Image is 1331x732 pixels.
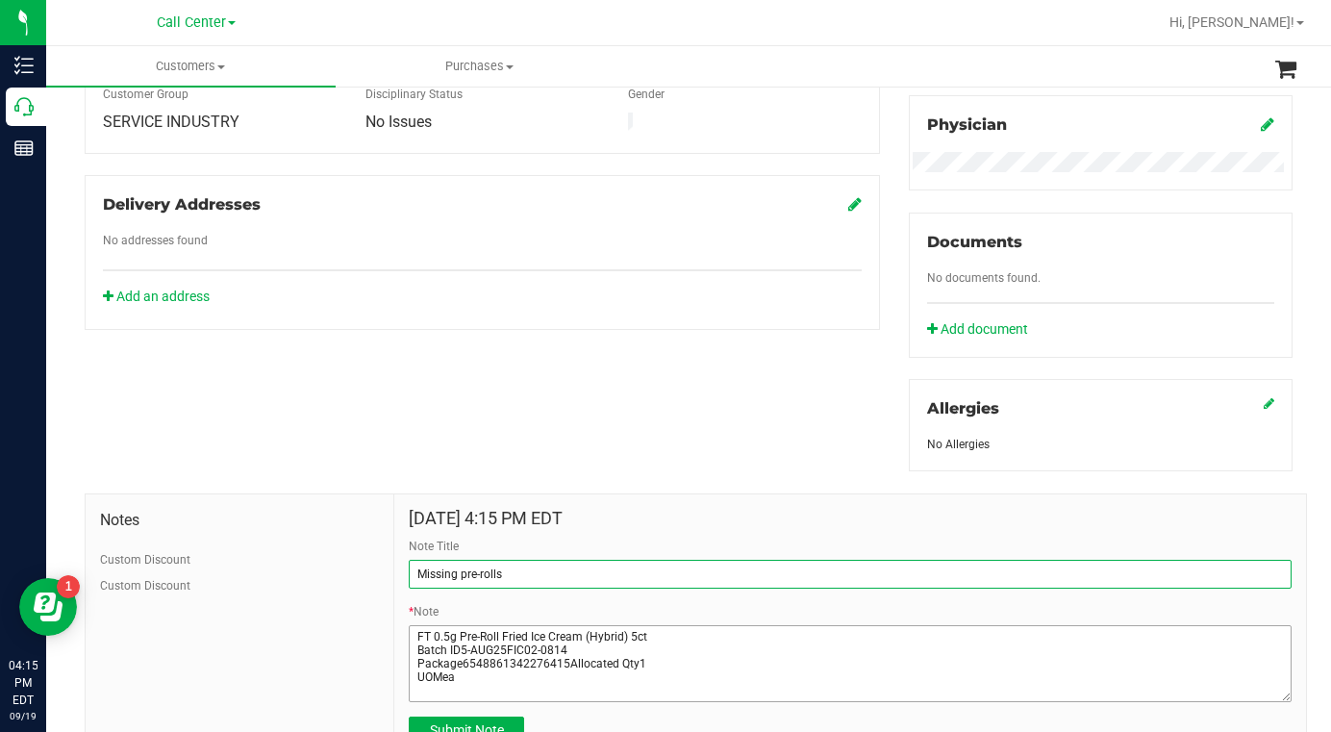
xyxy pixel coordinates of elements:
[14,139,34,158] inline-svg: Reports
[14,56,34,75] inline-svg: Inventory
[1169,14,1294,30] span: Hi, [PERSON_NAME]!
[409,538,459,555] label: Note Title
[365,113,432,131] span: No Issues
[100,577,190,594] button: Custom Discount
[103,289,210,304] a: Add an address
[103,232,208,249] label: No addresses found
[336,46,625,87] a: Purchases
[927,233,1022,251] span: Documents
[9,657,38,709] p: 04:15 PM EDT
[157,14,226,31] span: Call Center
[9,709,38,723] p: 09/19
[337,58,624,75] span: Purchases
[103,113,239,131] span: SERVICE INDUSTRY
[927,399,999,417] span: Allergies
[103,86,188,103] label: Customer Group
[927,271,1041,285] span: No documents found.
[927,319,1038,340] a: Add document
[409,603,439,620] label: Note
[409,509,1292,528] h4: [DATE] 4:15 PM EDT
[57,575,80,598] iframe: Resource center unread badge
[365,86,463,103] label: Disciplinary Status
[100,509,379,532] span: Notes
[19,578,77,636] iframe: Resource center
[46,58,336,75] span: Customers
[46,46,336,87] a: Customers
[628,86,665,103] label: Gender
[14,97,34,116] inline-svg: Call Center
[927,115,1007,134] span: Physician
[100,551,190,568] button: Custom Discount
[927,436,1274,453] div: No Allergies
[103,195,261,214] span: Delivery Addresses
